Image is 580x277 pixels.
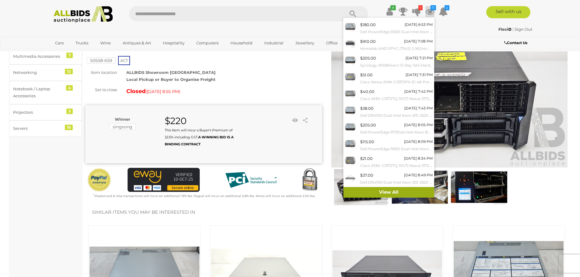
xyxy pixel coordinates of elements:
[331,15,568,168] img: Dell PowerEdge VRTX 4-Slot Blade Chassis W/ 2x PowerEdge M630 Dual Intel Xeon (E5-2630 V4) 2.20GH...
[360,146,433,152] small: Dell PowerEdge R630 Dual Intel Xeon (E5-2620 v4) 2.10GHz-3.00GHz 8-Core CPU 1RU Server w/ 256GB DDR4
[13,109,63,116] div: Projectors
[297,168,322,192] img: Secured by Rapid SSL
[343,137,434,154] a: $115.00 [DATE] 8:09 PM Dell PowerEdge R630 Dual Intel Xeon (E5-2620 v4) 2.10GHz-3.00GHz 8-Core CP...
[81,69,122,76] div: Item location
[360,45,433,52] small: Homelab AMD EPYC (7542) 2.90GHz-3.40GHz 32-Core CPU Server W/ 512GB DDR4
[88,12,321,52] h1: Dell PowerEdge VRTX 4-Slot Blade Chassis W/ 2x PowerEdge M630 Dual Intel Xeon (E5-2630 V4) 2.20GH...
[406,71,433,78] div: [DATE] 7:31 PM
[345,38,356,49] img: 54677-11a.jpg
[260,38,287,48] a: Industrial
[165,128,234,147] small: This Item will incur a Buyer's Premium of 22.5% including GST.
[360,22,376,27] span: $180.00
[343,87,434,103] a: $40.00 [DATE] 7:42 PM Cisco (N3K-C3172TQ-10GT) Nexus 3172TQ 48-Port 10GBase-T Switch
[65,69,73,74] div: 12
[87,58,116,63] a: 50558-659
[343,53,434,70] a: $205.00 [DATE] 7:21 PM Synology (RS3614xs+) 12-Bay SAS Hard Drive Array w/ 24TB of Total Storage
[360,112,433,119] small: Dell DR4100 Dual Intel Xeon (E5-2620 0) 2.00GHz-2.50GHz 6-Core CPU 2RU Server w/ 32GB DDR3
[345,122,356,132] img: 54948-37a.jpg
[165,115,187,126] strong: $220
[345,155,356,166] img: 54948-47a.jpg
[9,64,82,81] a: Networking 12
[115,117,130,122] b: Winner
[9,120,82,137] a: Servers 15
[96,38,115,48] a: Wine
[404,155,433,162] div: [DATE] 8:34 PM
[92,210,561,215] h2: Similar items you may be interested in
[51,38,68,48] a: Cars
[9,81,82,104] a: Notebook / Laptop Accessories 4
[345,21,356,32] img: 54948-60a.jpg
[322,38,342,48] a: Office
[9,104,82,120] a: Projectors 3
[360,123,376,127] span: $205.00
[360,62,433,69] small: Synology (RS3614xs+) 12-Bay SAS Hard Drive Array w/ 24TB of Total Storage
[333,169,389,205] img: Dell PowerEdge VRTX 4-Slot Blade Chassis W/ 2x PowerEdge M630 Dual Intel Xeon (E5-2630 V4) 2.20GH...
[66,85,73,91] div: 4
[445,5,449,10] i: 2
[412,6,421,17] a: 1
[343,154,434,170] a: $21.00 [DATE] 8:34 PM Cisco (N3K-C3172TQ-10GT) Nexus 3172TQ 48-Port 10GBase-T Switch
[515,27,532,32] a: Sign Out
[13,69,63,76] div: Networking
[147,89,179,94] span: [DATE] 8:55 PM
[486,6,530,18] a: Sell with us
[418,5,423,10] i: 1
[404,105,433,112] div: [DATE] 7:43 PM
[118,56,130,65] span: ACT
[87,57,116,64] mark: 50558-659
[439,6,448,17] a: 2
[126,77,216,82] strong: Local Pickup or Buyer to Organise Freight
[360,89,374,94] span: $40.00
[360,72,373,77] span: $51.00
[343,70,434,87] a: $51.00 [DATE] 7:31 PM Cisco Nexus (N9K-C9372PX-E) 48-Port 1/10G SFP+ Switch
[360,179,433,186] small: Dell DR4100 Dual Intel Xeon (E5-2620 0) 2.00GHz-2.50GHz 6-Core CPU 2RU Server w/ 32GB DDR3
[227,38,256,48] a: Household
[13,53,63,60] div: Multimedia Accessories
[425,6,434,17] a: 11
[360,79,433,85] small: Cisco Nexus (N9K-C9372PX-E) 48-Port 1/10G SFP+ Switch
[385,6,394,17] a: ✔
[159,38,188,48] a: Hospitality
[406,55,433,61] div: [DATE] 7:21 PM
[87,168,112,192] img: Official PayPal Seal
[360,95,433,102] small: Cisco (N3K-C3172TQ-10GT) Nexus 3172TQ 48-Port 10GBase-T Switch
[498,27,511,32] strong: Flexi
[146,89,180,94] span: ( )
[345,105,356,116] img: 54948-32a.jpg
[360,156,373,161] span: $21.00
[405,21,433,28] div: [DATE] 6:53 PM
[66,53,73,58] div: 7
[404,88,433,95] div: [DATE] 7:42 PM
[404,38,433,45] div: [DATE] 7:08 PM
[192,38,223,48] a: Computers
[404,122,433,128] div: [DATE] 8:05 PM
[290,116,300,125] li: Watch this item
[343,20,434,36] a: $180.00 [DATE] 6:53 PM Dell PowerEdge R630 Dual Intel Xeon (E5-2620 v4) 2.10GHz-3.00GHz 8-Core CP...
[360,106,374,111] span: $38.00
[360,162,433,169] small: Cisco (N3K-C3172TQ-10GT) Nexus 3172TQ 48-Port 10GBase-T Switch
[119,38,155,48] a: Antiques & Art
[498,27,512,32] a: Flexi
[343,36,434,53] a: $910.00 [DATE] 7:08 PM Homelab AMD EPYC (7542) 2.90GHz-3.40GHz 32-Core CPU Server W/ 512GB DDR4
[220,168,281,192] img: PCI DSS compliant
[360,139,374,144] span: $115.00
[343,103,434,120] a: $38.00 [DATE] 7:43 PM Dell DR4100 Dual Intel Xeon (E5-2620 0) 2.00GHz-2.50GHz 6-Core CPU 2RU Serv...
[345,138,356,149] img: 54948-59a.jpg
[343,170,434,187] a: $37.00 [DATE] 8:49 PM Dell DR4100 Dual Intel Xeon (E5-2620 0) 2.00GHz-2.50GHz 6-Core CPU 2RU Serv...
[343,120,434,137] a: $205.00 [DATE] 8:05 PM Dell PowerEdge R730xd Intel Xeon (E5-2620 v3) 2.40GHz-3.20GHz 6-Core CPU 2...
[512,27,514,32] span: |
[126,70,216,75] strong: ALLBIDS Showroom [GEOGRAPHIC_DATA]
[345,55,356,65] img: 54948-45a.jpg
[65,125,73,130] div: 15
[128,168,200,192] img: eWAY Payment Gateway
[13,85,63,100] div: Notebook / Laptop Accessories
[72,38,92,48] a: Trucks
[126,88,146,95] strong: Closed
[431,5,436,10] i: 11
[93,194,315,198] small: Mastercard & Visa transactions will incur an additional 1.9% fee. Paypal will incur an additional...
[345,88,356,99] img: 54948-57a.jpg
[404,138,433,145] div: [DATE] 8:09 PM
[13,125,63,132] div: Servers
[109,124,136,130] mark: singsong
[343,187,434,198] a: View All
